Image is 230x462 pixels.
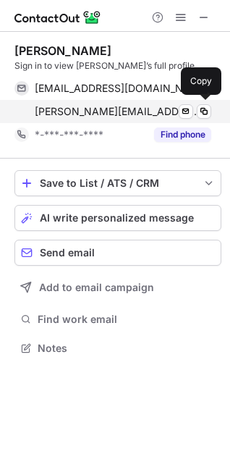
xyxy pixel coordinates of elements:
img: ContactOut v5.3.10 [14,9,101,26]
button: Reveal Button [154,127,211,142]
button: Notes [14,338,221,358]
span: AI write personalized message [40,212,194,224]
button: AI write personalized message [14,205,221,231]
span: [PERSON_NAME][EMAIL_ADDRESS][DOMAIN_NAME] [35,105,200,118]
button: Find work email [14,309,221,329]
span: Add to email campaign [39,282,154,293]
button: save-profile-one-click [14,170,221,196]
span: Find work email [38,313,216,326]
span: Notes [38,342,216,355]
span: Send email [40,247,95,259]
div: Save to List / ATS / CRM [40,177,196,189]
div: [PERSON_NAME] [14,43,111,58]
button: Send email [14,240,221,266]
div: Sign in to view [PERSON_NAME]’s full profile [14,59,221,72]
span: [EMAIL_ADDRESS][DOMAIN_NAME] [35,82,200,95]
button: Add to email campaign [14,274,221,301]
